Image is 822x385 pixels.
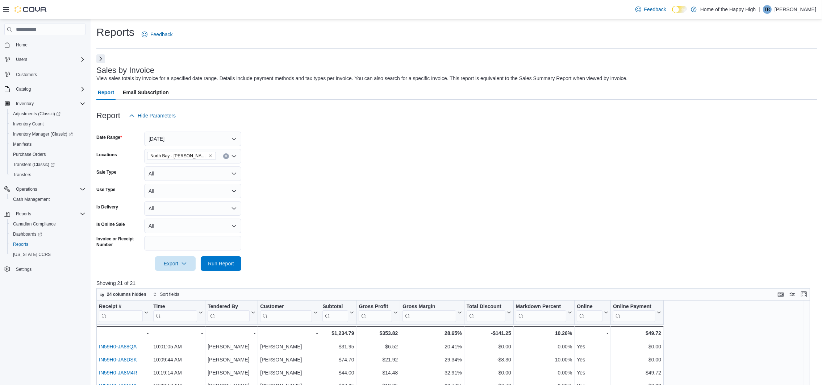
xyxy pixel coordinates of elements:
[99,357,137,363] a: IN59H0-JA8DSK
[223,153,229,159] button: Clear input
[7,160,88,170] a: Transfers (Classic)
[7,249,88,260] button: [US_STATE] CCRS
[16,42,28,48] span: Home
[7,109,88,119] a: Adjustments (Classic)
[16,186,37,192] span: Operations
[144,201,241,216] button: All
[10,240,85,249] span: Reports
[153,303,203,322] button: Time
[13,131,73,137] span: Inventory Manager (Classic)
[516,329,572,338] div: 10.26%
[10,250,54,259] a: [US_STATE] CCRS
[139,27,175,42] a: Feedback
[516,368,572,377] div: 0.00%
[16,266,32,272] span: Settings
[4,37,85,293] nav: Complex example
[260,342,318,351] div: [PERSON_NAME]
[13,265,34,274] a: Settings
[1,84,88,94] button: Catalog
[10,120,85,128] span: Inventory Count
[96,75,627,82] div: View sales totals by invoice for a specified date range. Details include payment methods and tax ...
[13,99,37,108] button: Inventory
[10,140,34,149] a: Manifests
[123,85,169,100] span: Email Subscription
[96,66,154,75] h3: Sales by Invoice
[322,303,354,322] button: Subtotal
[1,54,88,65] button: Users
[208,303,250,322] div: Tendered By
[126,108,179,123] button: Hide Parameters
[260,355,318,364] div: [PERSON_NAME]
[577,368,608,377] div: Yes
[13,70,85,79] span: Customers
[201,256,241,271] button: Run Report
[577,329,608,338] div: -
[260,368,318,377] div: [PERSON_NAME]
[10,170,85,179] span: Transfers
[467,303,505,322] div: Total Discount
[10,120,47,128] a: Inventory Count
[359,303,392,310] div: Gross Profit
[144,132,241,146] button: [DATE]
[13,41,30,49] a: Home
[613,342,661,351] div: $0.00
[107,291,146,297] span: 24 columns hidden
[402,342,462,351] div: 20.41%
[16,101,34,107] span: Inventory
[516,303,572,322] button: Markdown Percent
[759,5,760,14] p: |
[10,150,85,159] span: Purchase Orders
[13,185,85,194] span: Operations
[776,290,785,299] button: Keyboard shortcuts
[402,368,462,377] div: 32.91%
[13,111,60,117] span: Adjustments (Classic)
[402,329,462,338] div: 28.65%
[613,303,655,310] div: Online Payment
[613,355,661,364] div: $0.00
[13,162,55,167] span: Transfers (Classic)
[1,99,88,109] button: Inventory
[96,236,141,248] label: Invoice or Receipt Number
[10,150,49,159] a: Purchase Orders
[208,355,255,364] div: [PERSON_NAME]
[13,210,34,218] button: Reports
[10,170,34,179] a: Transfers
[672,6,687,13] input: Dark Mode
[467,342,511,351] div: $0.00
[322,342,354,351] div: $31.95
[16,72,37,78] span: Customers
[208,260,234,267] span: Run Report
[402,303,456,322] div: Gross Margin
[402,303,456,310] div: Gross Margin
[10,195,85,204] span: Cash Management
[10,220,59,228] a: Canadian Compliance
[13,152,46,157] span: Purchase Orders
[16,57,27,62] span: Users
[359,355,398,364] div: $21.92
[99,303,143,322] div: Receipt # URL
[96,152,117,158] label: Locations
[613,303,661,322] button: Online Payment
[138,112,176,119] span: Hide Parameters
[231,153,237,159] button: Open list of options
[13,231,42,237] span: Dashboards
[516,303,566,310] div: Markdown Percent
[13,185,40,194] button: Operations
[96,222,125,227] label: Is Online Sale
[644,6,666,13] span: Feedback
[577,303,608,322] button: Online
[322,368,354,377] div: $44.00
[13,85,34,94] button: Catalog
[577,303,602,322] div: Online
[14,6,47,13] img: Cova
[150,31,172,38] span: Feedback
[7,239,88,249] button: Reports
[1,69,88,79] button: Customers
[96,187,115,192] label: Use Type
[13,99,85,108] span: Inventory
[147,152,216,160] span: North Bay - Thibeault Terrace - Fire & Flower
[16,211,31,217] span: Reports
[577,342,608,351] div: Yes
[10,250,85,259] span: Washington CCRS
[97,290,149,299] button: 24 columns hidden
